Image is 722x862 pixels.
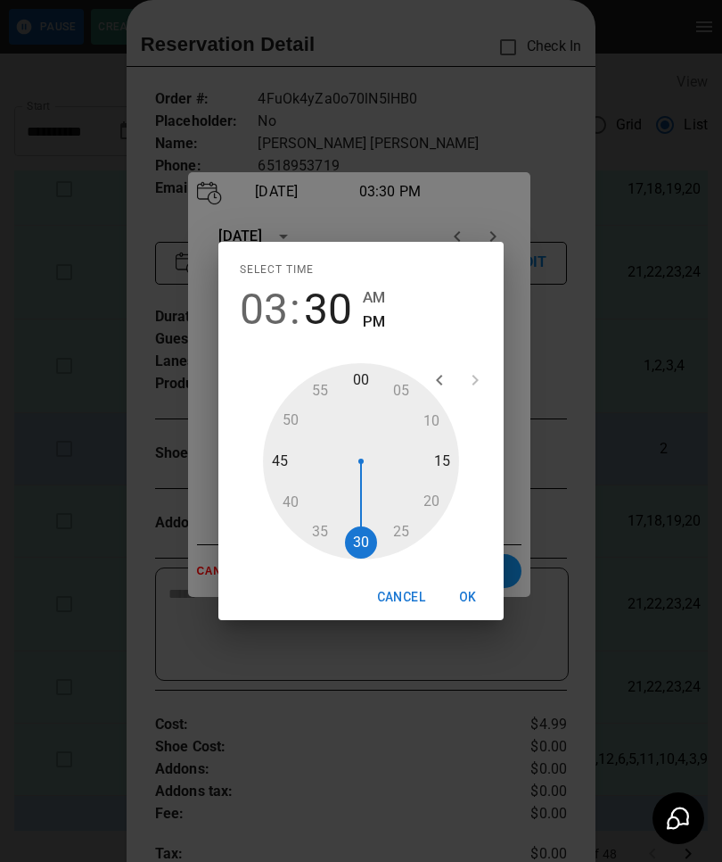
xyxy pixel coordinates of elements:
[422,362,457,398] button: open previous view
[290,285,300,335] span: :
[240,285,288,335] button: 03
[363,286,385,310] button: AM
[240,256,314,285] span: Select time
[439,581,496,614] button: OK
[363,310,385,334] button: PM
[304,285,352,335] button: 30
[370,581,432,614] button: Cancel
